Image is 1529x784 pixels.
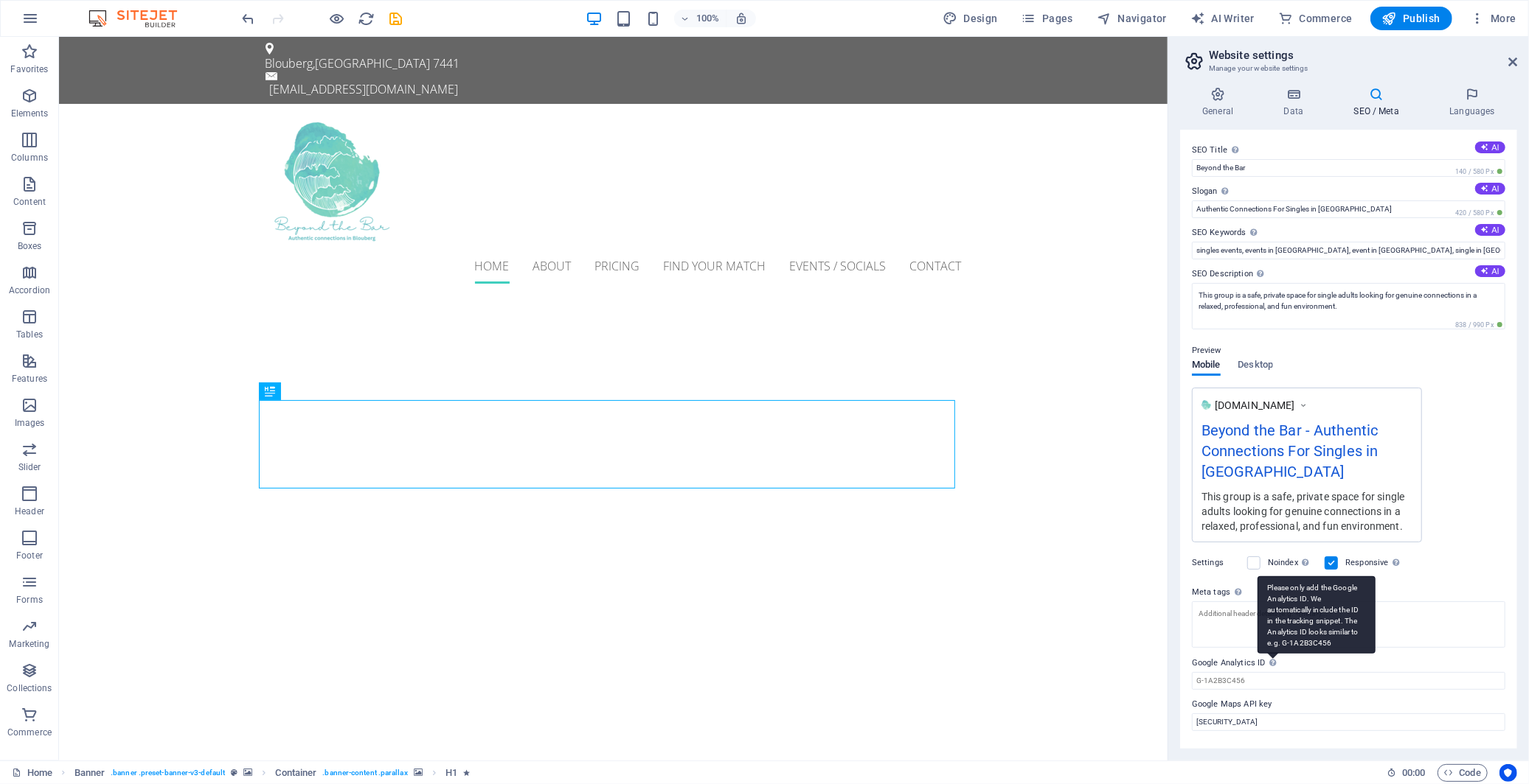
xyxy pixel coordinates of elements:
[9,284,50,296] p: Accordion
[1475,265,1505,277] button: SEO Description
[1402,764,1425,782] span: 00 00
[1438,764,1488,782] button: Code
[231,769,238,777] i: This element is a customizable preset
[1022,11,1073,26] span: Pages
[1202,419,1412,489] div: Beyond the Bar - Authentic Connections For Singles in [GEOGRAPHIC_DATA]
[1097,11,1167,26] span: Navigator
[414,769,423,777] i: This element contains a background
[1475,183,1505,195] button: Slogan
[9,638,49,650] p: Marketing
[1202,400,1211,410] img: Favicon-kiqBSATbo2JJhJO8BfUWpQ-IP6oN-F1UFciIwXd1FxJFQ.png
[1192,672,1505,690] input: G-1A2B3C456
[1444,764,1481,782] span: Code
[1192,360,1273,388] div: Preview
[1412,767,1415,778] span: :
[85,10,195,27] img: Editor Logo
[1192,265,1505,283] label: SEO Description
[11,152,48,164] p: Columns
[1016,7,1079,30] button: Pages
[1452,167,1505,177] span: 140 / 580 Px
[1190,11,1255,26] span: AI Writer
[463,769,470,777] i: Element contains an animation
[18,240,42,252] p: Boxes
[388,10,405,27] i: Save (Ctrl+S)
[1268,554,1316,572] label: Noindex
[1209,49,1517,62] h2: Website settings
[7,727,52,738] p: Commerce
[1192,200,1505,218] input: Slogan...
[1192,141,1505,159] label: SEO Title
[1331,87,1427,118] h4: SEO / Meta
[1427,87,1517,118] h4: Languages
[1475,224,1505,236] button: SEO Keywords
[937,7,1004,30] button: Design
[1185,7,1261,30] button: AI Writer
[1452,208,1505,218] span: 420 / 580 Px
[1382,11,1440,26] span: Publish
[674,10,727,27] button: 100%
[15,505,44,517] p: Header
[12,373,47,385] p: Features
[1215,398,1295,413] span: [DOMAIN_NAME]
[1192,356,1221,377] span: Mobile
[943,11,998,26] span: Design
[1192,183,1505,200] label: Slogan
[1209,62,1488,75] h3: Manage your website settings
[1192,654,1505,672] label: Google Analytics ID
[13,196,46,208] p: Content
[11,108,49,119] p: Elements
[7,682,52,694] p: Collections
[328,10,346,27] button: Click here to leave preview mode and continue editing
[696,10,720,27] h6: 100%
[1258,576,1376,654] div: Please only add the Google Analytics ID. We automatically include the ID in the tracking snippet....
[10,63,48,75] p: Favorites
[322,764,407,782] span: . banner-content .parallax
[1272,7,1359,30] button: Commerce
[16,550,43,561] p: Footer
[16,594,43,606] p: Forms
[1345,554,1404,572] label: Responsive
[1278,11,1353,26] span: Commerce
[387,10,405,27] button: save
[1180,87,1261,118] h4: General
[1261,87,1331,118] h4: Data
[240,10,257,27] button: undo
[16,329,43,340] p: Tables
[1370,7,1452,30] button: Publish
[1387,764,1426,782] h6: Session time
[1192,584,1505,601] label: Meta tags
[1202,489,1412,533] div: This group is a safe, private space for single adults looking for genuine connections in a relaxe...
[1452,320,1505,330] span: 838 / 990 Px
[243,769,252,777] i: This element contains a background
[1192,224,1505,242] label: SEO Keywords
[358,10,375,27] i: Reload page
[937,7,1004,30] div: Design (Ctrl+Alt+Y)
[18,461,41,473] p: Slider
[1192,713,1505,731] input: Google Maps API key...
[240,10,257,27] i: Undo: change_googleMapsApiKey (Ctrl+Z)
[12,764,52,782] a: Click to cancel selection. Double-click to open Pages
[111,764,225,782] span: . banner .preset-banner-v3-default
[358,10,375,27] button: reload
[15,417,45,429] p: Images
[1470,11,1516,26] span: More
[1192,554,1240,572] label: Settings
[1499,764,1517,782] button: Usercentrics
[1091,7,1173,30] button: Navigator
[74,764,105,782] span: Click to select. Double-click to edit
[445,764,457,782] span: Click to select. Double-click to edit
[1464,7,1522,30] button: More
[74,764,471,782] nav: breadcrumb
[1192,342,1221,360] p: Preview
[276,764,317,782] span: Click to select. Double-click to edit
[1238,356,1274,377] span: Desktop
[1192,696,1505,713] label: Google Maps API key
[1475,141,1505,153] button: SEO Title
